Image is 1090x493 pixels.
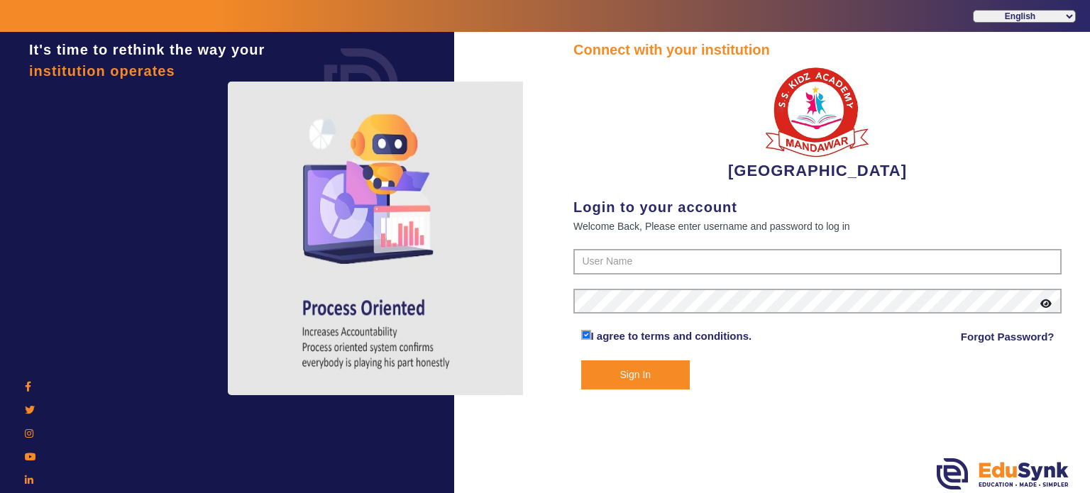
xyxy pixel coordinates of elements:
[581,360,690,389] button: Sign In
[764,60,871,159] img: b9104f0a-387a-4379-b368-ffa933cda262
[29,42,265,57] span: It's time to rethink the way your
[961,328,1055,345] a: Forgot Password?
[937,458,1069,489] img: edusynk.png
[573,39,1062,60] div: Connect with your institution
[573,196,1062,218] div: Login to your account
[29,63,175,79] span: institution operates
[228,82,526,395] img: login4.png
[573,218,1062,235] div: Welcome Back, Please enter username and password to log in
[308,32,414,138] img: login.png
[573,60,1062,182] div: [GEOGRAPHIC_DATA]
[591,330,752,342] a: I agree to terms and conditions.
[573,249,1062,275] input: User Name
